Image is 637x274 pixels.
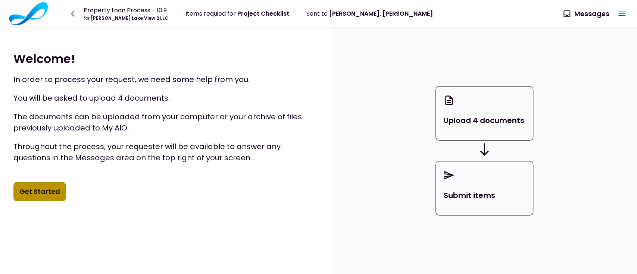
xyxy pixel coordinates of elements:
[13,92,319,104] p: You will be asked to upload 4 documents.
[9,2,48,25] img: Logo
[13,74,319,85] p: In order to process your request, we need some help from you.
[237,9,289,18] span: Project Checklist
[13,182,66,201] button: Get Started
[84,6,168,15] div: Property Loan Process - 10.9
[443,115,525,126] p: Upload 4 documents
[13,51,319,66] h1: Welcome !
[443,190,525,201] p: Submit items
[558,4,615,23] button: Messages
[306,9,433,18] div: Sent to
[13,111,319,133] p: The documents can be uploaded from your computer or your archive of files previously uploaded to ...
[329,9,433,18] span: [PERSON_NAME], [PERSON_NAME]
[185,9,289,18] div: Items requied for
[84,15,90,21] span: for
[84,15,168,22] div: [PERSON_NAME] Lake View 2 LLC
[13,141,319,163] p: Throughout the process, your requester will be available to answer any questions in the Messages ...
